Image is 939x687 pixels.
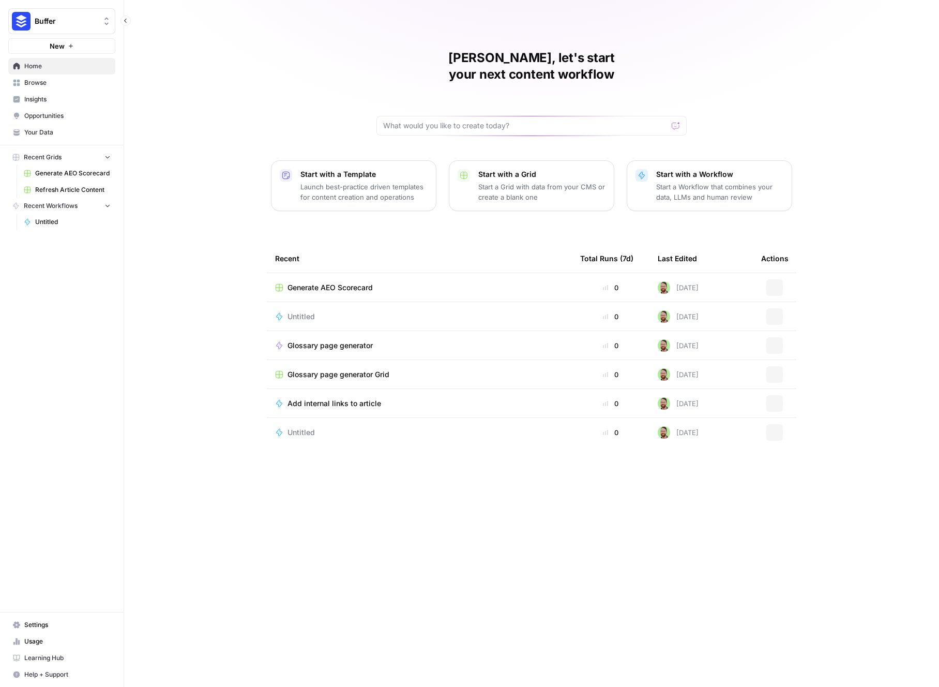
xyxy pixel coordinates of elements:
[658,281,670,294] img: h0tmkl8gkwk0b1sam96cuweejb2d
[8,8,115,34] button: Workspace: Buffer
[8,74,115,91] a: Browse
[275,398,564,409] a: Add internal links to article
[627,160,792,211] button: Start with a WorkflowStart a Workflow that combines your data, LLMs and human review
[656,169,783,180] p: Start with a Workflow
[580,282,641,293] div: 0
[658,397,699,410] div: [DATE]
[35,169,111,178] span: Generate AEO Scorecard
[19,165,115,182] a: Generate AEO Scorecard
[478,169,605,180] p: Start with a Grid
[24,128,111,137] span: Your Data
[580,398,641,409] div: 0
[275,244,564,273] div: Recent
[580,340,641,351] div: 0
[658,281,699,294] div: [DATE]
[287,340,373,351] span: Glossary page generator
[275,282,564,293] a: Generate AEO Scorecard
[656,182,783,202] p: Start a Workflow that combines your data, LLMs and human review
[24,670,111,679] span: Help + Support
[24,111,111,121] span: Opportunities
[8,124,115,141] a: Your Data
[449,160,614,211] button: Start with a GridStart a Grid with data from your CMS or create a blank one
[300,182,428,202] p: Launch best-practice driven templates for content creation and operations
[383,121,668,131] input: What would you like to create today?
[24,620,111,630] span: Settings
[580,311,641,322] div: 0
[658,368,699,381] div: [DATE]
[658,368,670,381] img: h0tmkl8gkwk0b1sam96cuweejb2d
[287,311,315,322] span: Untitled
[478,182,605,202] p: Start a Grid with data from your CMS or create a blank one
[275,311,564,322] a: Untitled
[287,369,389,380] span: Glossary page generator Grid
[580,427,641,438] div: 0
[24,78,111,87] span: Browse
[287,282,373,293] span: Generate AEO Scorecard
[12,12,31,31] img: Buffer Logo
[35,16,97,26] span: Buffer
[24,201,78,211] span: Recent Workflows
[24,95,111,104] span: Insights
[300,169,428,180] p: Start with a Template
[8,633,115,650] a: Usage
[658,310,670,323] img: h0tmkl8gkwk0b1sam96cuweejb2d
[8,650,115,666] a: Learning Hub
[658,426,699,439] div: [DATE]
[8,666,115,683] button: Help + Support
[580,369,641,380] div: 0
[8,108,115,124] a: Opportunities
[376,50,687,83] h1: [PERSON_NAME], let's start your next content workflow
[275,369,564,380] a: Glossary page generator Grid
[287,427,315,438] span: Untitled
[658,426,670,439] img: h0tmkl8gkwk0b1sam96cuweejb2d
[275,340,564,351] a: Glossary page generator
[35,217,111,227] span: Untitled
[35,185,111,195] span: Refresh Article Content
[19,182,115,198] a: Refresh Article Content
[8,617,115,633] a: Settings
[658,397,670,410] img: h0tmkl8gkwk0b1sam96cuweejb2d
[24,637,111,646] span: Usage
[8,38,115,54] button: New
[8,91,115,108] a: Insights
[50,41,65,51] span: New
[761,244,789,273] div: Actions
[19,214,115,230] a: Untitled
[658,310,699,323] div: [DATE]
[271,160,436,211] button: Start with a TemplateLaunch best-practice driven templates for content creation and operations
[580,244,633,273] div: Total Runs (7d)
[24,62,111,71] span: Home
[8,198,115,214] button: Recent Workflows
[658,244,697,273] div: Last Edited
[8,58,115,74] a: Home
[658,339,699,352] div: [DATE]
[287,398,381,409] span: Add internal links to article
[658,339,670,352] img: h0tmkl8gkwk0b1sam96cuweejb2d
[8,150,115,165] button: Recent Grids
[24,653,111,663] span: Learning Hub
[24,153,62,162] span: Recent Grids
[275,427,564,438] a: Untitled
